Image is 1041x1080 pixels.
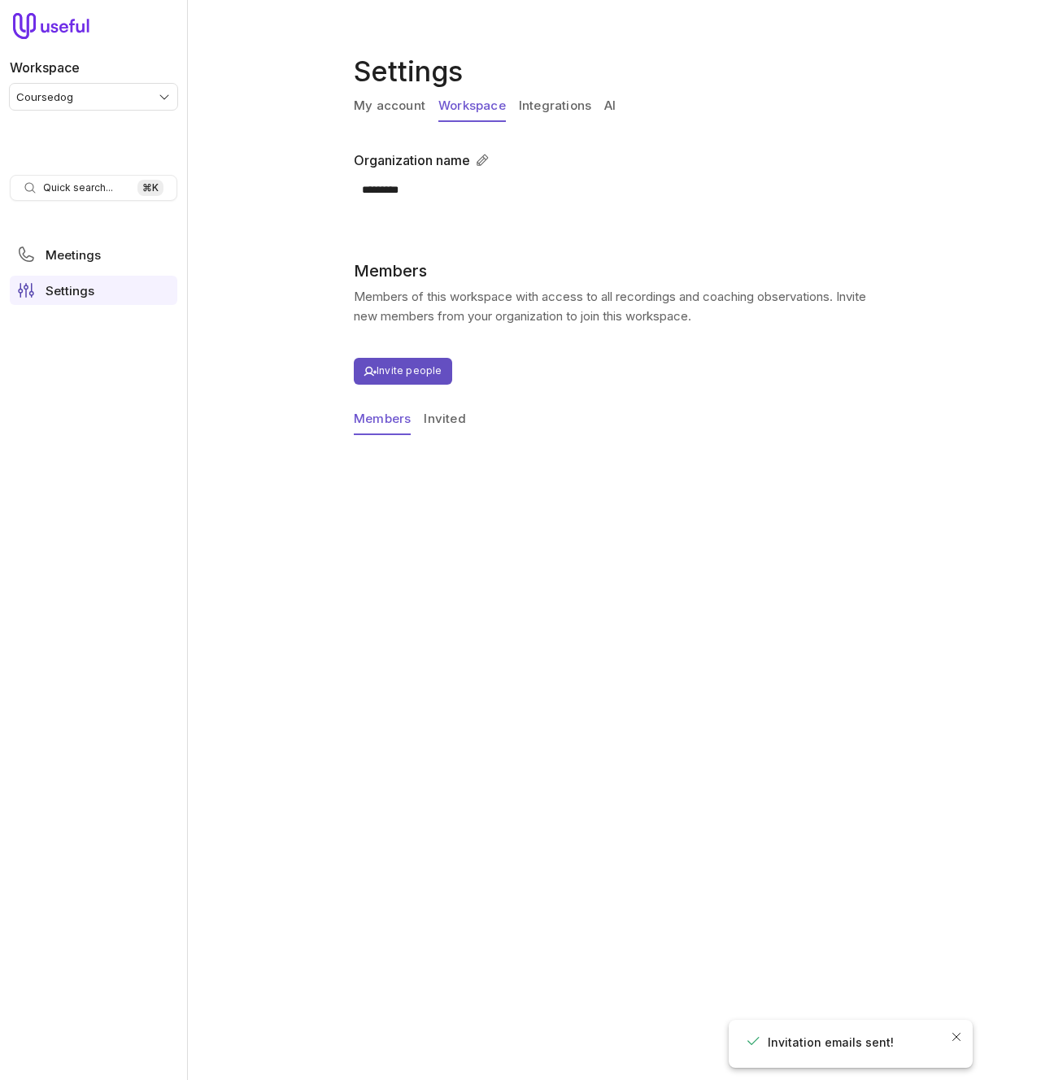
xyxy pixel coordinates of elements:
[354,261,868,281] h2: Members
[768,1033,926,1052] header: Invitation emails sent!
[354,91,425,122] a: My account
[137,180,163,196] kbd: ⌘ K
[424,404,465,435] button: Invited
[470,148,494,172] button: Edit organization name
[10,58,80,77] label: Workspace
[354,52,874,91] h1: Settings
[354,287,868,326] p: Members of this workspace with access to all recordings and coaching observations. Invite new mem...
[43,181,113,194] span: Quick search...
[947,1026,966,1046] button: Close
[354,358,452,385] button: Invite people
[10,276,177,305] a: Settings
[354,404,411,435] button: Members
[46,285,94,297] span: Settings
[46,249,101,261] span: Meetings
[10,240,177,269] a: Meetings
[354,150,470,170] label: Organization name
[519,91,591,122] a: Integrations
[438,91,506,122] a: Workspace
[604,91,616,122] a: AI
